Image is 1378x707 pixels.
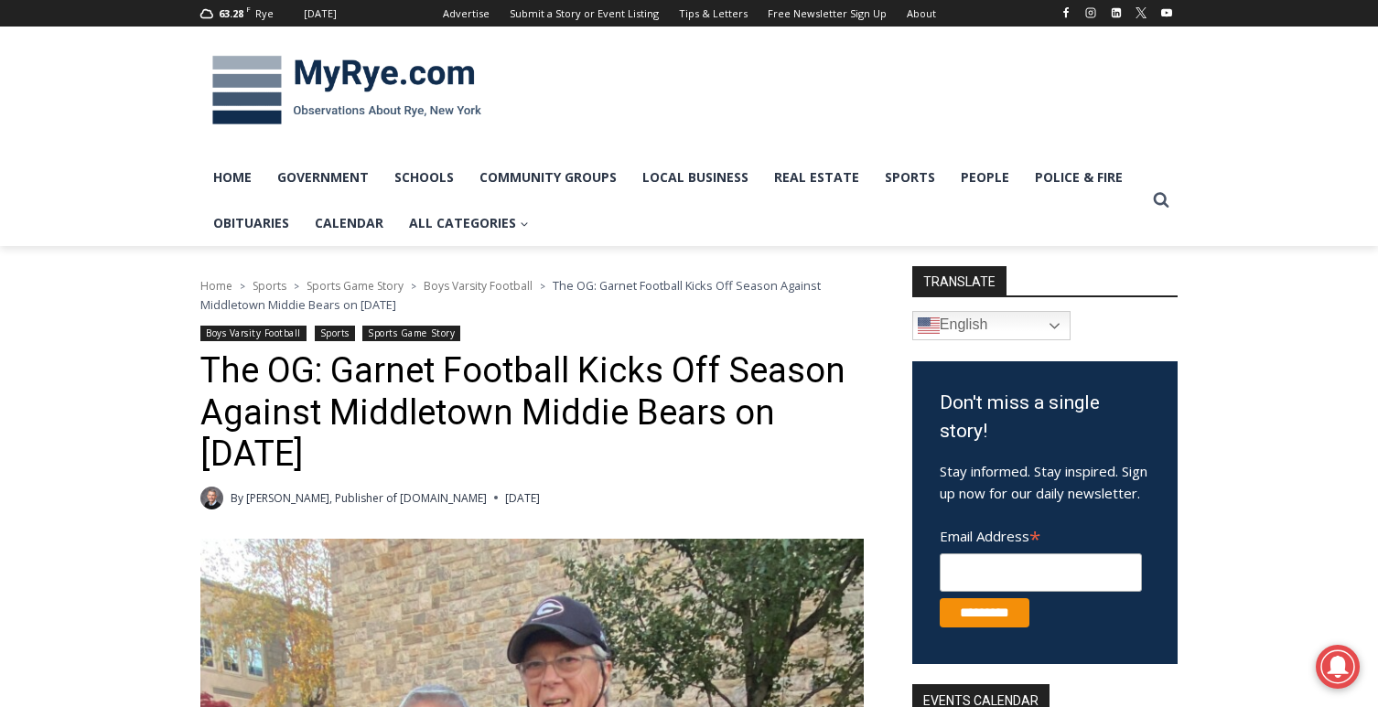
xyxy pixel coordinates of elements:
a: [PERSON_NAME], Publisher of [DOMAIN_NAME] [246,490,487,506]
time: [DATE] [505,489,540,507]
span: > [411,280,416,293]
h3: Don't miss a single story! [940,389,1150,446]
a: YouTube [1156,2,1178,24]
div: [DATE] [304,5,337,22]
p: Stay informed. Stay inspired. Sign up now for our daily newsletter. [940,460,1150,504]
strong: TRANSLATE [912,266,1007,295]
a: Linkedin [1105,2,1127,24]
a: X [1130,2,1152,24]
a: Government [264,155,382,200]
a: Sports Game Story [307,278,404,294]
a: Police & Fire [1022,155,1136,200]
label: Email Address [940,518,1142,551]
div: Rye [255,5,274,22]
a: Boys Varsity Football [424,278,533,294]
a: Schools [382,155,467,200]
nav: Breadcrumbs [200,276,864,314]
img: MyRye.com [200,43,493,138]
a: Instagram [1080,2,1102,24]
a: Sports Game Story [362,326,460,341]
a: Home [200,278,232,294]
span: The OG: Garnet Football Kicks Off Season Against Middletown Middie Bears on [DATE] [200,277,821,312]
a: Local Business [630,155,761,200]
a: Boys Varsity Football [200,326,307,341]
span: All Categories [409,213,529,233]
span: > [294,280,299,293]
span: > [540,280,545,293]
span: 63.28 [219,6,243,20]
a: Sports [253,278,286,294]
a: Facebook [1055,2,1077,24]
a: Author image [200,487,223,509]
a: People [948,155,1022,200]
a: Real Estate [761,155,872,200]
nav: Primary Navigation [200,155,1145,247]
a: Sports [872,155,948,200]
a: Calendar [302,200,396,246]
button: View Search Form [1145,184,1178,217]
h1: The OG: Garnet Football Kicks Off Season Against Middletown Middie Bears on [DATE] [200,350,864,476]
a: Obituaries [200,200,302,246]
a: All Categories [396,200,542,246]
a: Sports [315,326,355,341]
span: By [231,489,243,507]
span: > [240,280,245,293]
span: F [246,4,251,14]
img: en [918,315,940,337]
a: English [912,311,1071,340]
a: Community Groups [467,155,630,200]
a: Home [200,155,264,200]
